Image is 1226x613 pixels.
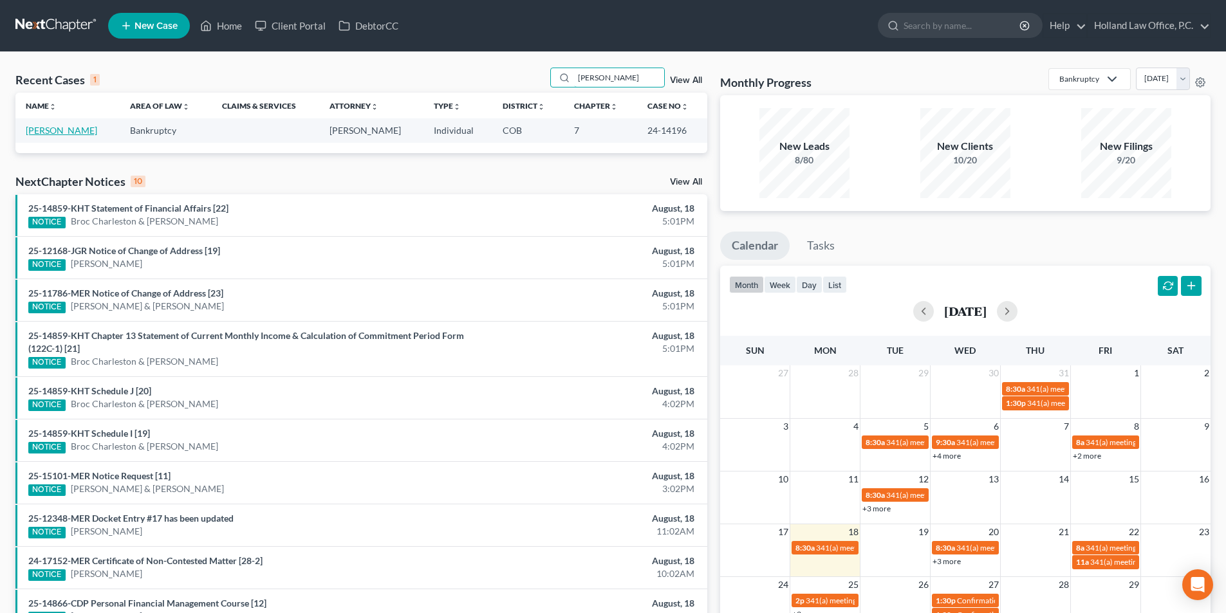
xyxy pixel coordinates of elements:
[481,554,694,567] div: August, 18
[28,555,263,566] a: 24-17152-MER Certificate of Non-Contested Matter [28-2]
[917,365,930,381] span: 29
[1203,365,1211,381] span: 2
[759,154,850,167] div: 8/80
[71,482,224,495] a: [PERSON_NAME] & [PERSON_NAME]
[795,232,846,260] a: Tasks
[777,577,790,592] span: 24
[1043,14,1086,37] a: Help
[847,471,860,487] span: 11
[481,512,694,525] div: August, 18
[1057,577,1070,592] span: 28
[806,596,998,605] span: 341(a) meeting for [PERSON_NAME] & [PERSON_NAME]
[319,118,423,142] td: [PERSON_NAME]
[782,419,790,434] span: 3
[49,103,57,111] i: unfold_more
[729,276,764,293] button: month
[248,14,332,37] a: Client Portal
[28,385,151,396] a: 25-14859-KHT Schedule J [20]
[847,577,860,592] span: 25
[987,365,1000,381] span: 30
[1057,471,1070,487] span: 14
[332,14,405,37] a: DebtorCC
[28,245,220,256] a: 25-12168-JGR Notice of Change of Address [19]
[481,287,694,300] div: August, 18
[720,232,790,260] a: Calendar
[1076,543,1084,553] span: 8a
[28,302,66,313] div: NOTICE
[866,437,885,447] span: 8:30a
[1133,419,1140,434] span: 8
[90,74,100,86] div: 1
[847,365,860,381] span: 28
[904,14,1021,37] input: Search by name...
[481,329,694,342] div: August, 18
[71,355,218,368] a: Broc Charleston & [PERSON_NAME]
[936,543,955,553] span: 8:30a
[847,524,860,540] span: 18
[1027,398,1220,408] span: 341(a) meeting for [PERSON_NAME] & [PERSON_NAME]
[954,345,976,356] span: Wed
[957,596,1171,605] span: Confirmation hearing for [PERSON_NAME] & [PERSON_NAME]
[987,577,1000,592] span: 27
[481,525,694,538] div: 11:02AM
[492,118,564,142] td: COB
[933,451,961,461] a: +4 more
[936,437,955,447] span: 9:30a
[481,300,694,313] div: 5:01PM
[1057,365,1070,381] span: 31
[944,304,987,318] h2: [DATE]
[71,398,218,410] a: Broc Charleston & [PERSON_NAME]
[920,154,1010,167] div: 10/20
[1006,398,1026,408] span: 1:30p
[537,103,545,111] i: unfold_more
[453,103,461,111] i: unfold_more
[956,437,1081,447] span: 341(a) meeting for [PERSON_NAME]
[920,139,1010,154] div: New Clients
[720,75,812,90] h3: Monthly Progress
[987,471,1000,487] span: 13
[759,139,850,154] div: New Leads
[922,419,930,434] span: 5
[862,504,891,513] a: +3 more
[28,527,66,538] div: NOTICE
[28,569,66,581] div: NOTICE
[564,118,637,142] td: 7
[814,345,837,356] span: Mon
[886,437,1010,447] span: 341(a) meeting for [PERSON_NAME]
[28,259,66,271] div: NOTICE
[764,276,796,293] button: week
[481,244,694,257] div: August, 18
[574,68,664,87] input: Search by name...
[28,357,66,369] div: NOTICE
[1090,557,1214,567] span: 341(a) meeting for [PERSON_NAME]
[1128,471,1140,487] span: 15
[917,577,930,592] span: 26
[28,203,228,214] a: 25-14859-KHT Statement of Financial Affairs [22]
[28,470,171,481] a: 25-15101-MER Notice Request [11]
[71,257,142,270] a: [PERSON_NAME]
[1198,524,1211,540] span: 23
[71,525,142,538] a: [PERSON_NAME]
[777,365,790,381] span: 27
[1026,384,1151,394] span: 341(a) meeting for [PERSON_NAME]
[26,125,97,136] a: [PERSON_NAME]
[130,101,190,111] a: Area of Lawunfold_more
[28,598,266,608] a: 25-14866-CDP Personal Financial Management Course [12]
[28,217,66,228] div: NOTICE
[71,440,218,453] a: Broc Charleston & [PERSON_NAME]
[182,103,190,111] i: unfold_more
[71,215,218,228] a: Broc Charleston & [PERSON_NAME]
[71,567,142,580] a: [PERSON_NAME]
[481,427,694,440] div: August, 18
[1057,524,1070,540] span: 21
[1203,419,1211,434] span: 9
[816,543,940,553] span: 341(a) meeting for [PERSON_NAME]
[670,76,702,85] a: View All
[681,103,689,111] i: unfold_more
[481,215,694,228] div: 5:01PM
[610,103,618,111] i: unfold_more
[992,419,1000,434] span: 6
[1081,154,1171,167] div: 9/20
[423,118,492,142] td: Individual
[330,101,378,111] a: Attorneyunfold_more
